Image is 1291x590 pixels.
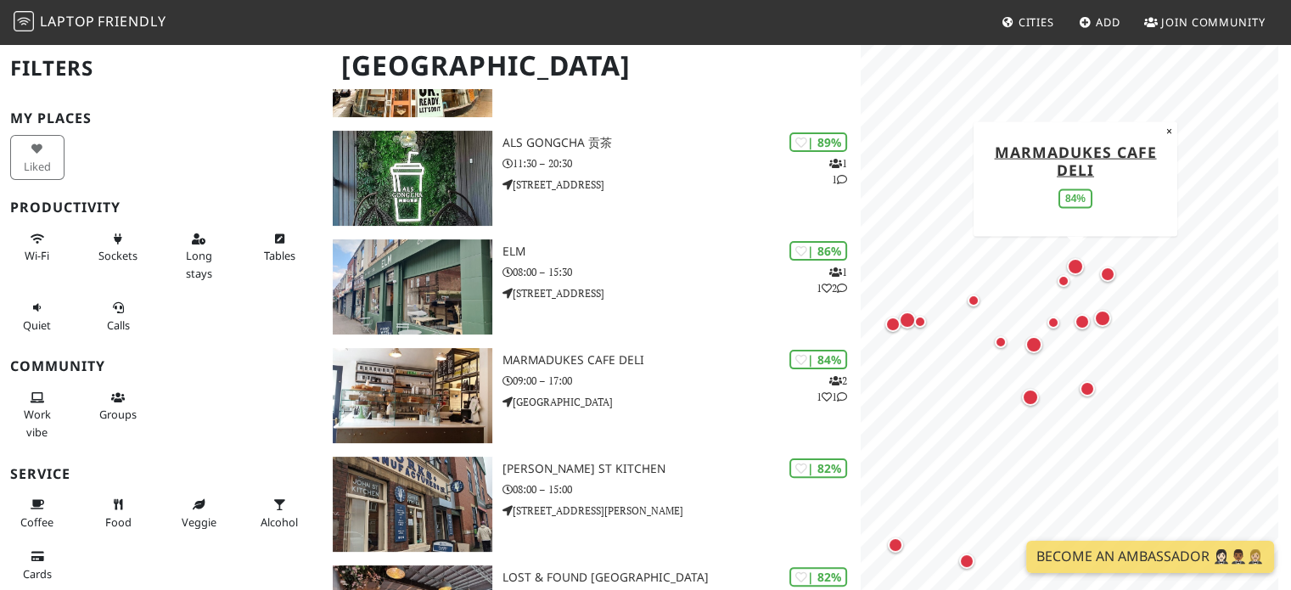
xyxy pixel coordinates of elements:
button: Alcohol [252,491,306,536]
p: 1 1 2 [817,264,847,296]
button: Cards [10,542,65,587]
button: Food [91,491,145,536]
h3: Lost & Found [GEOGRAPHIC_DATA] [502,570,862,585]
a: Cities [995,7,1061,37]
p: 2 1 1 [817,373,847,405]
a: John St Kitchen | 82% [PERSON_NAME] St Kitchen 08:00 – 15:00 [STREET_ADDRESS][PERSON_NAME] [323,457,861,552]
span: Long stays [186,248,212,280]
span: Quiet [23,317,51,333]
span: Stable Wi-Fi [25,248,49,263]
button: Close popup [1161,121,1177,140]
a: Add [1072,7,1127,37]
button: Veggie [171,491,226,536]
img: Marmadukes Cafe Deli [333,348,491,443]
p: [STREET_ADDRESS][PERSON_NAME] [502,503,862,519]
p: 1 1 [829,155,847,188]
div: Map marker [1091,306,1114,330]
h3: Community [10,358,312,374]
p: 08:00 – 15:30 [502,264,862,280]
div: | 89% [789,132,847,152]
h3: My Places [10,110,312,126]
h3: Service [10,466,312,482]
p: [STREET_ADDRESS] [502,177,862,193]
div: 84% [1058,188,1092,208]
div: Map marker [1019,385,1042,409]
h3: [PERSON_NAME] St Kitchen [502,462,862,476]
div: Map marker [884,534,907,556]
div: Map marker [910,312,930,332]
span: Food [105,514,132,530]
a: ELM | 86% 112 ELM 08:00 – 15:30 [STREET_ADDRESS] [323,239,861,334]
p: [GEOGRAPHIC_DATA] [502,394,862,410]
button: Sockets [91,225,145,270]
p: 09:00 – 17:00 [502,373,862,389]
button: Quiet [10,294,65,339]
div: | 86% [789,241,847,261]
div: Map marker [1076,378,1098,400]
span: Credit cards [23,566,52,582]
span: Veggie [182,514,216,530]
span: Coffee [20,514,53,530]
span: Alcohol [261,514,298,530]
a: Join Community [1137,7,1272,37]
button: Wi-Fi [10,225,65,270]
span: Cities [1019,14,1054,30]
img: LaptopFriendly [14,11,34,31]
a: Marmadukes Cafe Deli | 84% 211 Marmadukes Cafe Deli 09:00 – 17:00 [GEOGRAPHIC_DATA] [323,348,861,443]
div: Map marker [882,313,904,335]
span: Join Community [1161,14,1266,30]
span: Video/audio calls [107,317,130,333]
span: Add [1096,14,1120,30]
h3: ALS Gongcha 贡茶 [502,136,862,150]
div: | 82% [789,567,847,587]
span: Power sockets [98,248,138,263]
div: Map marker [1064,255,1087,278]
img: ALS Gongcha 贡茶 [333,131,491,226]
span: People working [24,407,51,439]
a: LaptopFriendly LaptopFriendly [14,8,166,37]
p: 11:30 – 20:30 [502,155,862,171]
a: ALS Gongcha 贡茶 | 89% 11 ALS Gongcha 贡茶 11:30 – 20:30 [STREET_ADDRESS] [323,131,861,226]
div: | 82% [789,458,847,478]
p: 08:00 – 15:00 [502,481,862,497]
div: Map marker [991,332,1011,352]
div: Map marker [956,550,978,572]
button: Long stays [171,225,226,287]
div: Map marker [963,290,984,311]
h3: ELM [502,244,862,259]
span: Friendly [98,12,166,31]
h3: Marmadukes Cafe Deli [502,353,862,368]
a: Marmadukes Cafe Deli [995,141,1157,179]
div: Map marker [1097,263,1119,285]
div: Map marker [1053,271,1074,291]
img: ELM [333,239,491,334]
div: Map marker [895,308,919,332]
button: Groups [91,384,145,429]
button: Work vibe [10,384,65,446]
button: Tables [252,225,306,270]
h1: [GEOGRAPHIC_DATA] [328,42,857,89]
span: Group tables [99,407,137,422]
p: [STREET_ADDRESS] [502,285,862,301]
span: Work-friendly tables [264,248,295,263]
div: | 84% [789,350,847,369]
a: Become an Ambassador 🤵🏻‍♀️🤵🏾‍♂️🤵🏼‍♀️ [1026,541,1274,573]
div: Map marker [1022,333,1046,357]
button: Coffee [10,491,65,536]
button: Calls [91,294,145,339]
h2: Filters [10,42,312,94]
span: Laptop [40,12,95,31]
img: John St Kitchen [333,457,491,552]
h3: Productivity [10,199,312,216]
div: Map marker [1071,311,1093,333]
div: Map marker [1043,312,1064,333]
